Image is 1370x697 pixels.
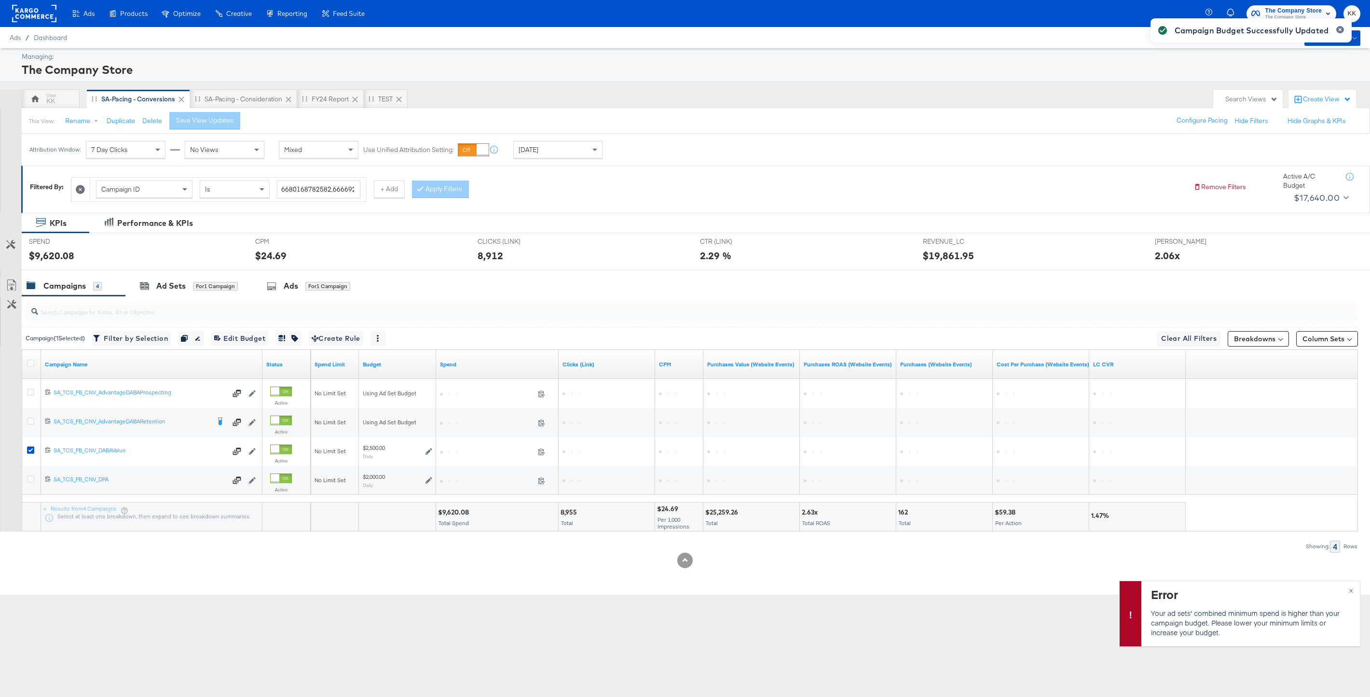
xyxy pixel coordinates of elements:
[10,34,21,42] span: Ads
[363,390,432,397] div: Using Ad Set Budget
[173,10,201,17] span: Optimize
[657,504,681,514] div: $24.69
[1175,25,1329,36] div: Campaign Budget Successfully Updated
[995,508,1018,517] div: $59.38
[363,453,373,459] sub: Daily
[255,249,287,263] div: $24.69
[440,361,555,368] a: The total amount spent to date.
[190,145,219,154] span: No Views
[211,331,268,346] button: Edit Budget
[700,237,772,246] span: CTR (LINK)
[29,117,55,125] div: This View:
[363,145,454,154] label: Use Unified Attribution Setting:
[255,237,328,246] span: CPM
[46,97,55,106] div: KK
[315,447,346,455] span: No Limit Set
[658,516,689,530] span: Per 1,000 Impressions
[438,508,472,517] div: $9,620.08
[478,249,503,263] div: 8,912
[1265,6,1322,16] span: The Company Store
[45,361,259,368] a: Your campaign name.
[83,10,95,17] span: Ads
[29,237,101,246] span: SPEND
[315,361,355,368] a: If set, this is the maximum spend for your campaign.
[659,361,699,368] a: The average cost you've paid to have 1,000 impressions of your ad.
[156,280,186,292] div: Ad Sets
[277,10,307,17] span: Reporting
[226,10,252,17] span: Creative
[29,146,81,153] div: Attribution Window:
[374,181,405,198] button: + Add
[38,298,1232,317] input: Search Campaigns by Name, ID or Objective
[378,95,393,104] div: TEST
[270,487,292,493] label: Active
[205,95,282,104] div: SA-Pacing - Consideration
[284,280,298,292] div: Ads
[363,361,432,368] a: The maximum amount you're willing to spend on your ads, on average each day or over the lifetime ...
[54,446,227,456] a: SA_TCS_FB_CNV_DABAValue
[363,444,385,452] div: $2,500.00
[277,181,360,198] input: Enter a search term
[22,52,1358,61] div: Managing:
[54,389,227,398] a: SA_TCS_FB_CNV_AdvantageDABAProspecting
[302,96,307,101] div: Drag to reorder tab
[363,418,432,426] div: Using Ad Set Budget
[117,218,193,229] div: Performance & KPIs
[315,476,346,484] span: No Limit Set
[1091,511,1112,520] div: 1.47%
[54,475,227,485] a: SA_TCS_FB_CNV_DPA
[1093,361,1182,368] a: 1/0 Purchases / Clicks
[315,390,346,397] span: No Limit Set
[120,10,148,17] span: Products
[898,508,911,517] div: 162
[270,429,292,435] label: Active
[205,185,210,194] span: Is
[92,331,171,346] button: Filter by Selection
[369,96,374,101] div: Drag to reorder tab
[266,361,307,368] a: Shows the current state of your Ad Campaign.
[107,116,135,125] button: Duplicate
[562,361,651,368] a: The number of clicks on links appearing on your ad or Page that direct people to your sites off F...
[923,237,995,246] span: REVENUE_LC
[363,473,385,481] div: $2,000.00
[26,334,85,343] div: Campaign ( 1 Selected)
[193,282,238,291] div: for 1 Campaign
[142,116,162,125] button: Delete
[270,400,292,406] label: Active
[54,446,227,454] div: SA_TCS_FB_CNV_DABAValue
[705,508,741,517] div: $25,259.26
[1347,8,1356,19] span: KK
[95,333,168,345] span: Filter by Selection
[309,331,363,346] button: Create Rule
[54,418,210,425] div: SA_TCS_FB_CNV_AdvantageDABARetention
[21,34,34,42] span: /
[54,475,227,483] div: SA_TCS_FB_CNV_DPA
[707,361,796,368] a: The total value of the purchase actions tracked by your Custom Audience pixel on your website aft...
[900,361,989,368] a: The number of times a purchase was made tracked by your Custom Audience pixel on your website aft...
[700,249,731,263] div: 2.29 %
[34,34,67,42] span: Dashboard
[284,145,302,154] span: Mixed
[333,10,365,17] span: Feed Suite
[54,389,227,396] div: SA_TCS_FB_CNV_AdvantageDABAProspecting
[93,282,102,291] div: 4
[92,96,97,101] div: Drag to reorder tab
[899,519,911,527] span: Total
[363,482,373,488] sub: Daily
[305,282,350,291] div: for 1 Campaign
[312,333,360,345] span: Create Rule
[561,508,580,517] div: 8,955
[519,145,538,154] span: [DATE]
[706,519,718,527] span: Total
[43,280,86,292] div: Campaigns
[923,249,974,263] div: $19,861.95
[54,418,210,427] a: SA_TCS_FB_CNV_AdvantageDABARetention
[22,61,1358,78] div: The Company Store
[101,185,140,194] span: Campaign ID
[30,182,64,192] div: Filtered By:
[804,361,892,368] a: The total value of the purchase actions divided by spend tracked by your Custom Audience pixel on...
[1247,5,1336,22] button: The Company StoreThe Company Store
[1343,5,1360,22] button: KK
[214,333,265,345] span: Edit Budget
[312,95,349,104] div: FY24 Report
